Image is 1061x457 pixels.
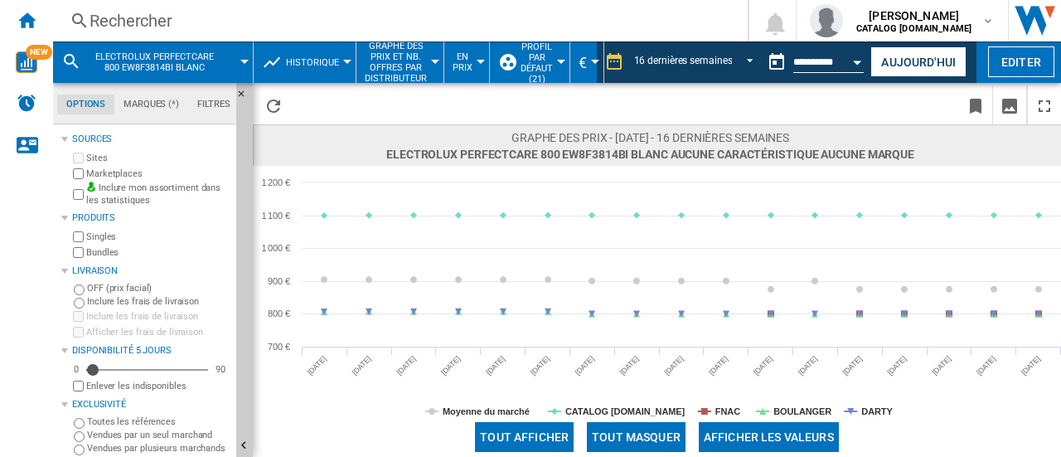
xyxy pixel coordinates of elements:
div: Produits [72,211,230,225]
label: Marketplaces [86,168,230,180]
label: Vendues par un seul marchand [87,429,230,441]
button: Tout afficher [475,422,574,452]
input: Sites [73,153,84,163]
button: Graphe des prix et nb. offres par distributeur [365,41,435,83]
tspan: 700 € [268,342,290,352]
button: € [579,41,595,83]
button: ELECTROLUX PERFECTCARE 800 EW8F3814BI BLANC [88,41,238,83]
tspan: [DATE] [395,354,418,377]
input: Singles [73,231,84,242]
input: Marketplaces [73,168,84,179]
tspan: [DATE] [752,354,774,377]
img: alerts-logo.svg [17,93,36,113]
tspan: [DATE] [306,354,328,377]
tspan: [DATE] [886,354,908,377]
button: Recharger [257,85,290,124]
span: NEW [26,45,52,60]
div: ELECTROLUX PERFECTCARE 800 EW8F3814BI BLANC [61,41,245,83]
span: € [579,54,587,71]
div: 90 [211,363,230,376]
label: Inclure les frais de livraison [87,295,230,308]
input: Afficher les frais de livraison [73,381,84,391]
div: Historique [262,41,347,83]
span: En prix [453,51,472,73]
button: Profil par défaut (21) [521,41,561,83]
tspan: [DATE] [618,354,641,377]
label: Bundles [86,246,230,259]
tspan: [DATE] [797,354,819,377]
tspan: [DATE] [931,354,953,377]
div: Exclusivité [72,398,230,411]
tspan: [DATE] [841,354,864,377]
div: Sources [72,133,230,146]
tspan: [DATE] [663,354,686,377]
md-slider: Disponibilité [86,362,208,378]
div: Ce rapport est basé sur une date antérieure à celle d'aujourd'hui. [760,41,867,83]
label: Sites [86,152,230,164]
span: Historique [286,57,339,68]
tspan: DARTY [861,406,893,416]
input: Inclure les frais de livraison [74,298,85,309]
tspan: FNAC [715,406,740,416]
input: Afficher les frais de livraison [73,327,84,338]
button: Télécharger en image [993,85,1026,124]
label: Vendues par plusieurs marchands [87,442,230,455]
span: Graphe des prix - [DATE] - 16 dernières semaines [386,129,914,146]
label: Inclure mon assortiment dans les statistiques [86,182,230,207]
button: Historique [286,41,347,83]
label: Singles [86,231,230,243]
tspan: CATALOG [DOMAIN_NAME] [565,406,686,416]
input: OFF (prix facial) [74,284,85,295]
md-tab-item: Marques (*) [114,95,188,114]
b: CATALOG [DOMAIN_NAME] [856,23,971,34]
input: Inclure les frais de livraison [73,311,84,322]
input: Bundles [73,247,84,258]
button: Afficher les valeurs [699,422,839,452]
span: Graphe des prix et nb. offres par distributeur [365,41,427,84]
div: Profil par défaut (21) [498,41,561,83]
button: Aujourd'hui [870,46,967,77]
label: Enlever les indisponibles [86,380,230,392]
md-select: REPORTS.WIZARD.STEPS.REPORT.STEPS.REPORT_OPTIONS.PERIOD: 16 dernières semaines [632,49,761,76]
md-tab-item: Options [57,95,114,114]
img: profile.jpg [810,4,843,37]
md-tab-item: Filtres [188,95,240,114]
tspan: [DATE] [975,354,997,377]
label: OFF (prix facial) [87,282,230,294]
div: 16 dernières semaines [634,55,733,66]
tspan: [DATE] [484,354,506,377]
label: Toutes les références [87,416,230,428]
label: Inclure les frais de livraison [86,310,230,323]
tspan: [DATE] [351,354,373,377]
tspan: BOULANGER [773,406,831,416]
img: wise-card.svg [16,51,37,73]
tspan: [DATE] [439,354,462,377]
button: md-calendar [760,46,793,79]
span: ELECTROLUX PERFECTCARE 800 EW8F3814BI BLANC Aucune caractéristique Aucune marque [386,146,914,163]
button: Editer [988,46,1054,77]
button: Tout masquer [587,422,686,452]
tspan: 1 200 € [262,177,290,187]
input: Toutes les références [74,418,85,429]
button: Plein écran [1028,85,1061,124]
tspan: [DATE] [529,354,551,377]
img: mysite-bg-18x18.png [86,182,96,192]
div: Disponibilité 5 Jours [72,344,230,357]
tspan: Moyenne du marché [443,406,530,416]
label: Afficher les frais de livraison [86,326,230,338]
button: Masquer [236,83,256,113]
input: Inclure mon assortiment dans les statistiques [73,184,84,205]
tspan: [DATE] [574,354,596,377]
input: Vendues par plusieurs marchands [74,445,85,455]
div: 0 [70,363,83,376]
button: Créer un favoris [959,85,992,124]
tspan: [DATE] [1020,354,1042,377]
input: Vendues par un seul marchand [74,431,85,442]
tspan: [DATE] [707,354,729,377]
div: Rechercher [90,9,705,32]
tspan: 1 000 € [262,243,290,253]
button: En prix [453,41,481,83]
